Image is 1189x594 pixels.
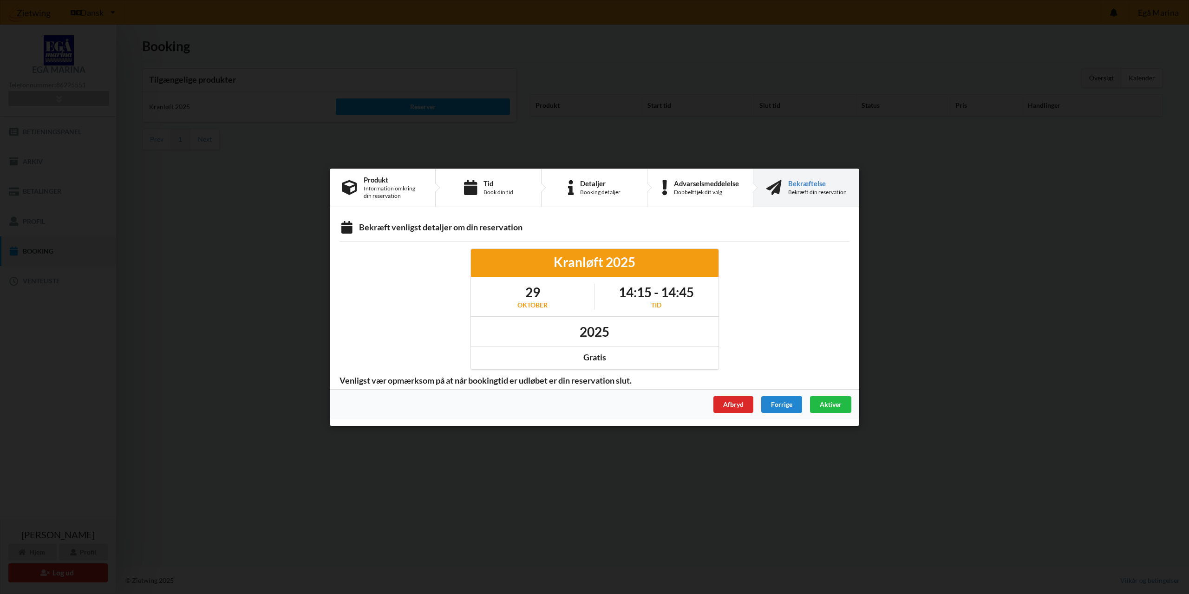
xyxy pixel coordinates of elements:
[580,188,621,196] div: Booking detaljer
[333,375,638,385] span: Venligst vær opmærksom på at når bookingtid er udløbet er din reservation slut.
[674,179,739,187] div: Advarselsmeddelelse
[580,179,621,187] div: Detaljer
[761,396,802,412] div: Forrige
[820,400,842,408] span: Aktiver
[713,396,753,412] div: Afbryd
[619,284,694,300] h1: 14:15 - 14:45
[517,284,548,300] h1: 29
[517,300,548,310] div: oktober
[674,188,739,196] div: Dobbelttjek dit valg
[619,300,694,310] div: Tid
[483,188,513,196] div: Book din tid
[477,352,712,363] div: Gratis
[580,323,609,339] h1: 2025
[483,179,513,187] div: Tid
[788,188,847,196] div: Bekræft din reservation
[340,222,849,235] div: Bekræft venligst detaljer om din reservation
[364,184,423,199] div: Information omkring din reservation
[364,176,423,183] div: Produkt
[788,179,847,187] div: Bekræftelse
[477,254,712,270] div: Kranløft 2025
